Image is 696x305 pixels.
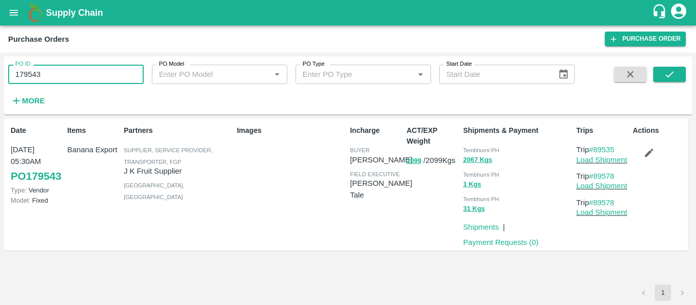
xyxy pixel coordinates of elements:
a: #89578 [589,199,614,207]
p: [PERSON_NAME] [350,154,412,165]
p: Trip [576,144,629,155]
span: [GEOGRAPHIC_DATA] , [GEOGRAPHIC_DATA] [124,182,184,200]
p: Images [237,125,346,136]
a: PO179543 [11,167,61,185]
p: ACT/EXP Weight [407,125,459,147]
a: Load Shipment [576,182,627,190]
span: Tembhurni PH [463,172,499,178]
div: account of current user [670,2,688,23]
p: [PERSON_NAME] Tale [350,178,412,201]
strong: More [22,97,45,105]
button: Open [271,68,284,81]
img: logo [25,3,46,23]
b: Supply Chain [46,8,103,18]
p: Actions [633,125,685,136]
p: Incharge [350,125,403,136]
p: Trip [576,197,629,208]
nav: pagination navigation [634,285,692,301]
button: More [8,92,47,109]
a: Shipments [463,223,499,231]
span: Type: [11,186,26,194]
a: Load Shipment [576,208,627,216]
p: Trips [576,125,629,136]
a: #89578 [589,172,614,180]
button: open drawer [2,1,25,24]
div: | [499,217,505,233]
p: Trip [576,171,629,182]
input: Enter PO ID [8,65,144,84]
button: 31 Kgs [463,203,485,215]
button: Choose date [554,65,573,84]
p: / 2099 Kgs [407,155,459,167]
p: Banana Export [67,144,120,155]
a: Purchase Order [605,32,686,46]
a: Payment Requests (0) [463,238,539,246]
p: Items [67,125,120,136]
span: Model: [11,197,30,204]
p: Shipments & Payment [463,125,572,136]
input: Start Date [439,65,550,84]
a: Load Shipment [576,156,627,164]
button: 1 Kgs [463,179,481,190]
button: Open [414,68,427,81]
p: [DATE] 05:30AM [11,144,63,167]
input: Enter PO Type [299,68,398,81]
span: buyer [350,147,369,153]
span: Supplier, Service Provider, Transporter, FGP [124,147,212,164]
a: Supply Chain [46,6,652,20]
span: field executive [350,171,400,177]
a: #89535 [589,146,614,154]
p: Fixed [11,196,63,205]
label: Start Date [446,60,472,68]
label: PO Model [159,60,184,68]
p: Partners [124,125,233,136]
p: Vendor [11,185,63,195]
label: PO ID [15,60,31,68]
div: Purchase Orders [8,33,69,46]
p: J K Fruit Supplier [124,165,233,177]
span: Tembhurni PH [463,147,499,153]
button: page 1 [655,285,671,301]
button: 2099 [407,155,421,167]
p: Date [11,125,63,136]
input: Enter PO Model [155,68,254,81]
div: customer-support [652,4,670,22]
label: PO Type [303,60,325,68]
button: 2067 Kgs [463,154,492,166]
span: Tembhurni PH [463,196,499,202]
